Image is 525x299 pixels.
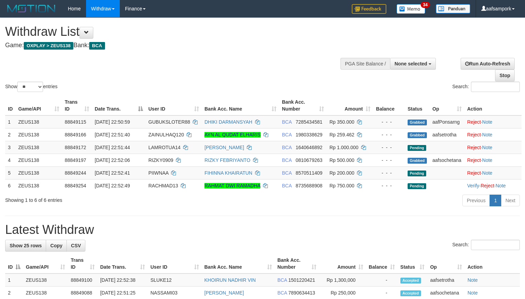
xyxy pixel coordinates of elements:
th: ID [5,96,15,115]
span: Copy 1501220421 to clipboard [288,277,315,283]
a: Note [468,290,478,296]
h1: Withdraw List [5,25,343,39]
a: Next [501,195,520,206]
th: Status: activate to sort column ascending [398,254,428,274]
label: Search: [452,82,520,92]
td: 6 [5,179,15,192]
div: Showing 1 to 6 of 6 entries [5,194,213,204]
th: Action [464,96,522,115]
th: Balance: activate to sort column ascending [366,254,398,274]
span: [DATE] 22:52:49 [95,183,130,188]
span: Show 25 rows [10,243,42,248]
td: [DATE] 22:52:38 [97,274,148,287]
th: User ID: activate to sort column ascending [146,96,202,115]
a: KHOIRUN NADHIR VIN [204,277,256,283]
td: ZEUS138 [15,154,62,166]
td: 3 [5,141,15,154]
img: Feedback.jpg [352,4,386,14]
span: Copy 8735688908 to clipboard [296,183,323,188]
span: BCA [282,157,292,163]
a: Note [482,132,493,137]
a: FIHINNA KHAIRATUN [204,170,252,176]
td: ZEUS138 [15,141,62,154]
span: PIIWNAA [148,170,168,176]
span: BCA [282,183,292,188]
span: BCA [282,132,292,137]
div: - - - [376,157,402,164]
span: 88849254 [65,183,86,188]
a: Note [468,277,478,283]
span: BCA [282,145,292,150]
span: Accepted [400,290,421,296]
span: 88849115 [65,119,86,125]
div: - - - [376,169,402,176]
span: Grabbed [408,158,427,164]
td: 4 [5,154,15,166]
td: · [464,166,522,179]
th: Op: activate to sort column ascending [430,96,464,115]
a: Reject [481,183,494,188]
div: - - - [376,182,402,189]
span: BCA [282,119,292,125]
th: Bank Acc. Number: activate to sort column ascending [275,254,319,274]
span: RIZKY0909 [148,157,173,163]
a: 1 [490,195,501,206]
button: None selected [390,58,436,70]
div: - - - [376,131,402,138]
td: ZEUS138 [23,274,68,287]
a: AYN AL QUDAT ELHARIS [204,132,261,137]
td: ZEUS138 [15,115,62,128]
td: aafsetrotha [427,274,464,287]
th: Action [465,254,520,274]
td: · [464,128,522,141]
span: 34 [421,2,430,8]
span: Rp 1.000.000 [329,145,358,150]
span: Rp 350.000 [329,119,354,125]
th: Trans ID: activate to sort column ascending [68,254,97,274]
td: · [464,141,522,154]
td: Rp 1,300,000 [319,274,366,287]
span: Rp 750.000 [329,183,354,188]
span: RACHMAD13 [148,183,178,188]
th: Op: activate to sort column ascending [427,254,464,274]
td: aafsetrotha [430,128,464,141]
span: BCA [89,42,105,50]
a: Run Auto-Refresh [461,58,515,70]
span: ZAINULHAQ120 [148,132,184,137]
span: 88849244 [65,170,86,176]
td: ZEUS138 [15,166,62,179]
td: 1 [5,115,15,128]
a: Note [482,170,493,176]
img: panduan.png [436,4,470,13]
span: Copy 1980338629 to clipboard [296,132,323,137]
span: Copy 0810679263 to clipboard [296,157,323,163]
th: Bank Acc. Name: activate to sort column ascending [202,96,279,115]
select: Showentries [17,82,43,92]
span: Copy 7890634413 to clipboard [288,290,315,296]
div: - - - [376,144,402,151]
th: Date Trans.: activate to sort column descending [92,96,146,115]
span: [DATE] 22:51:40 [95,132,130,137]
span: Grabbed [408,132,427,138]
td: 2 [5,128,15,141]
a: Note [482,145,493,150]
th: Game/API: activate to sort column ascending [15,96,62,115]
span: BCA [277,277,287,283]
a: RAHMAT DWI RAMADHA [204,183,260,188]
span: Rp 259.462 [329,132,354,137]
span: CSV [71,243,81,248]
span: Copy 1640646892 to clipboard [296,145,323,150]
a: Reject [467,132,481,137]
a: Reject [467,157,481,163]
th: Bank Acc. Name: activate to sort column ascending [202,254,275,274]
th: User ID: activate to sort column ascending [148,254,202,274]
a: Note [482,157,493,163]
span: Accepted [400,278,421,283]
span: Rp 200.000 [329,170,354,176]
a: Stop [495,70,515,81]
span: Copy [50,243,62,248]
span: Copy 7285434581 to clipboard [296,119,323,125]
th: ID: activate to sort column descending [5,254,23,274]
a: [PERSON_NAME] [204,290,244,296]
td: · · [464,179,522,192]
